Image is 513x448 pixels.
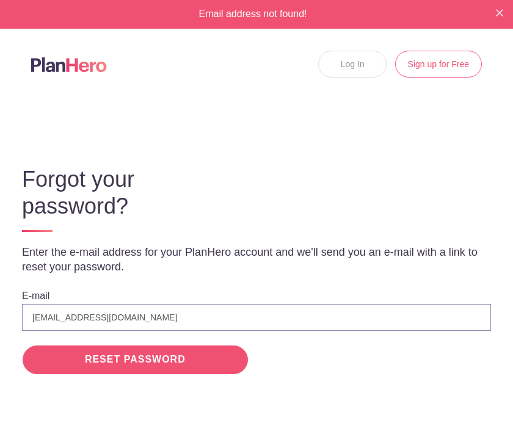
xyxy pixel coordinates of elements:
label: E-mail [22,291,49,301]
input: e.g. julie@eventco.com [22,304,491,331]
img: Logo main planhero [31,57,107,72]
a: Sign up for Free [395,51,482,78]
button: Close [496,7,503,17]
p: Enter the e-mail address for your PlanHero account and we'll send you an e-mail with a link to re... [22,245,491,274]
a: Log In [318,51,387,78]
h3: password? [22,194,491,219]
h3: Forgot your [22,167,491,192]
input: RESET PASSWORD [23,345,248,374]
img: X small white [496,9,503,16]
